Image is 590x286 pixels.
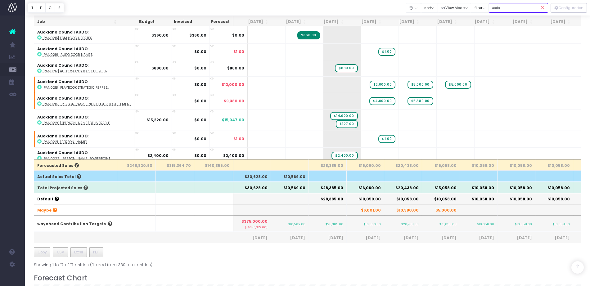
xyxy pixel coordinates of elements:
small: $10,569.00 [288,221,305,226]
th: Invoiced [158,16,196,28]
strong: Auckland Council AUDO [37,150,88,155]
span: Forecasted Sales [37,163,79,168]
th: $10,058.00 [460,159,498,171]
span: [DATE] [388,235,419,241]
span: wayahead Sales Forecast Item [445,81,471,89]
span: [DATE] [463,235,494,241]
th: Default [34,193,117,204]
span: [DATE] [236,235,268,241]
th: Mar 26: activate to sort column ascending [536,16,574,28]
span: wayahead Sales Forecast Item [330,112,358,120]
td: : [34,60,134,76]
strong: Auckland Council AUDO [37,79,88,84]
span: $0.00 [232,33,244,38]
strong: Auckland Council AUDO [37,114,88,120]
button: View Mode [438,3,471,13]
th: $10,058.00 [535,182,573,193]
strong: Auckland Council AUDO [37,29,88,35]
th: Nov 25: activate to sort column ascending [385,16,422,28]
span: $1.00 [233,136,244,142]
span: wayahead Sales Forecast Item [408,97,433,105]
strong: $0.00 [194,98,206,104]
small: $10,058.00 [515,221,532,226]
th: $10,569.00 [271,171,309,182]
th: $10,058.00 [535,193,573,204]
button: Excel [70,247,87,257]
div: Vertical button group [551,3,587,13]
span: [DATE] [350,235,381,241]
span: wayahead Sales Forecast Item [370,81,395,89]
span: $375,000.00 [241,219,268,224]
span: $15,047.00 [222,117,244,123]
button: filter [471,3,489,13]
td: : [34,109,134,131]
strong: $360.00 [189,33,206,38]
th: Feb 26: activate to sort column ascending [498,16,536,28]
td: : [34,93,134,109]
strong: $15,220.00 [146,117,169,123]
abbr: [PAN0216] AUDO Door Names [43,52,92,57]
span: $880.00 [227,65,244,71]
th: $20,438.00 [384,159,422,171]
th: $28,385.00 [309,193,347,204]
strong: $880.00 [151,65,169,71]
th: $15,058.00 [422,159,460,171]
th: $10,058.00 [422,193,460,204]
span: $12,000.00 [222,82,244,87]
th: $10,058.00 [460,193,498,204]
a: wayahead Contribution Targets [37,221,106,226]
th: Actual Sales Total [34,171,117,182]
th: $10,058.00 [460,182,498,193]
th: Forecast [195,16,233,28]
th: Jan 26: activate to sort column ascending [460,16,498,28]
th: $10,380.00 [384,204,422,215]
th: $28,385.00 [309,159,347,171]
small: $20,438.00 [401,221,419,226]
strong: $2,400.00 [147,153,169,158]
th: Maybe [34,204,117,215]
small: $28,385.00 [325,221,343,226]
abbr: [PAN0220] AUDO Drury Deliverable [43,121,110,125]
span: wayahead Sales Forecast Item [369,97,395,105]
button: CSV [53,247,68,257]
th: Jul 25: activate to sort column ascending [233,16,271,28]
th: Dec 25: activate to sort column ascending [422,16,460,28]
th: $10,569.00 [271,182,309,193]
h3: Forecast Chart [34,274,581,282]
span: wayahead Sales Forecast Item [408,81,433,89]
th: Sep 25: activate to sort column ascending [309,16,347,28]
strong: $0.00 [194,153,206,158]
button: F [37,3,46,13]
th: $10,058.00 [498,193,535,204]
th: $15,058.00 [422,182,460,193]
strong: Auckland Council AUDO [37,96,88,101]
th: $10,058.00 [384,193,422,204]
td: : [34,76,134,93]
strong: $0.00 [194,82,206,87]
abbr: [PAN0221] AUDO SEO [43,140,87,144]
strong: Auckland Council AUDO [37,133,88,139]
td: : [34,147,134,164]
strong: Auckland Council AUDO [37,63,88,68]
span: wayahead Sales Forecast Item [331,152,358,160]
strong: $0.00 [194,65,206,71]
th: Budget [120,16,158,28]
th: $30,628.00 [233,171,271,182]
span: $1.00 [233,49,244,55]
span: Streamtime Invoice: INV-13521 – [PAN0215] EDM logo updates [297,31,320,39]
span: wayahead Sales Forecast Item [378,48,395,56]
small: $10,058.00 [477,221,494,226]
th: Aug 25: activate to sort column ascending [271,16,309,28]
abbr: [PAN0219] Drury Neighbourhood Brand Development [43,102,131,106]
span: wayahead Sales Forecast Item [378,135,395,143]
span: CSV [57,249,64,255]
button: C [45,3,55,13]
th: $20,438.00 [384,182,422,193]
small: $16,060.00 [363,221,381,226]
small: (-$344,372.00) [236,224,268,230]
th: $140,355.00 [194,159,233,171]
span: PDF [93,249,99,255]
button: PDF [89,247,103,257]
th: $10,058.00 [498,182,535,193]
div: Showing 1 to 17 of 17 entries (filtered from 330 total entries) [34,258,152,268]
